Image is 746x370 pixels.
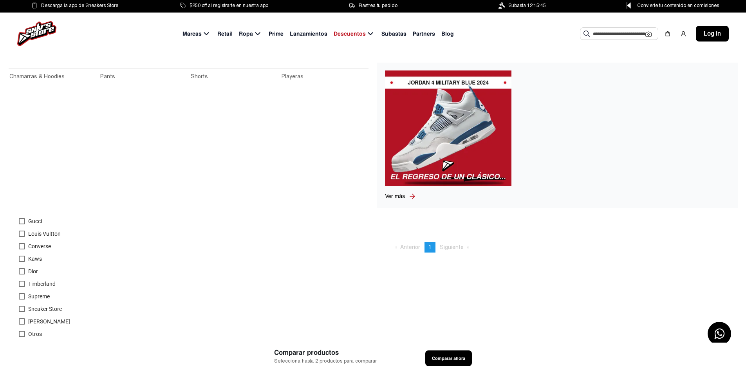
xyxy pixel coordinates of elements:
img: Cámara [645,31,652,37]
span: Ropa [239,30,253,38]
a: Pants [100,72,186,81]
span: Sneaker Store [28,306,62,312]
span: Ver más [385,193,405,200]
img: logo [17,21,56,46]
span: Lanzamientos [290,30,327,38]
ul: Pagination [390,242,474,253]
span: Log in [704,29,721,38]
span: 1 [428,244,432,251]
span: Subasta 12:15:45 [508,1,546,10]
span: Blog [441,30,454,38]
span: Otros [28,331,42,337]
span: Partners [413,30,435,38]
a: Playeras [282,72,368,81]
span: [PERSON_NAME] [28,318,70,325]
span: Converse [28,243,51,249]
span: Rastrea tu pedido [359,1,397,10]
a: Shorts [191,72,277,81]
button: Comparar ahora [425,350,472,366]
span: Timberland [28,281,56,287]
img: shopping [665,31,671,37]
span: $250 off al registrarte en nuestra app [190,1,268,10]
span: Supreme [28,293,50,300]
span: Kaws [28,256,42,262]
span: Prime [269,30,284,38]
span: Siguiente [440,244,464,251]
span: Marcas [182,30,202,38]
span: Descuentos [334,30,366,38]
span: Comparar productos [274,348,377,357]
span: Gucci [28,218,42,224]
span: Anterior [400,244,420,251]
span: Dior [28,268,38,274]
img: user [680,31,686,37]
span: Selecciona hasta 2 productos para comparar [274,357,377,365]
span: Descarga la app de Sneakers Store [41,1,118,10]
span: Louis Vuitton [28,231,61,237]
a: Ver más [385,192,408,200]
span: Subastas [381,30,406,38]
span: Convierte tu contenido en comisiones [637,1,719,10]
span: Retail [217,30,233,38]
a: Chamarras & Hoodies [9,72,96,81]
img: Buscar [583,31,590,37]
img: Control Point Icon [624,2,634,9]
